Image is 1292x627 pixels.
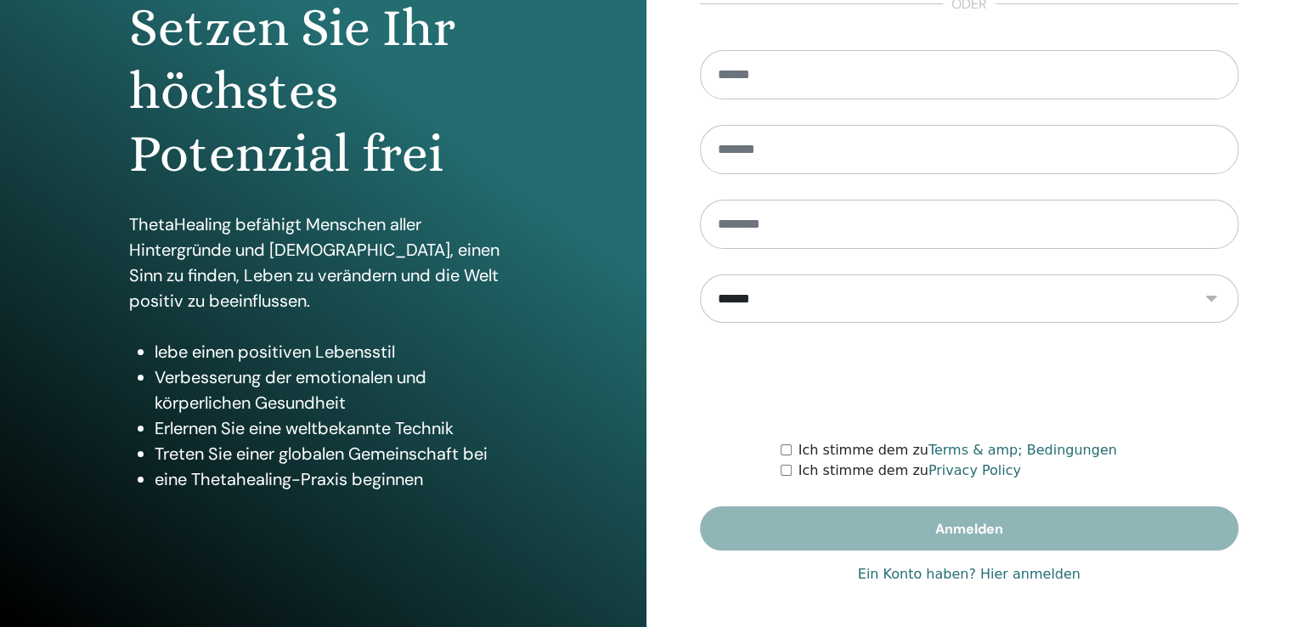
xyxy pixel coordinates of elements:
[155,339,517,364] li: lebe einen positiven Lebensstil
[155,415,517,441] li: Erlernen Sie eine weltbekannte Technik
[798,440,1117,460] label: Ich stimme dem zu
[155,441,517,466] li: Treten Sie einer globalen Gemeinschaft bei
[928,442,1117,458] a: Terms & amp; Bedingungen
[155,364,517,415] li: Verbesserung der emotionalen und körperlichen Gesundheit
[928,462,1021,478] a: Privacy Policy
[155,466,517,492] li: eine Thetahealing-Praxis beginnen
[798,460,1021,481] label: Ich stimme dem zu
[129,212,517,313] p: ThetaHealing befähigt Menschen aller Hintergründe und [DEMOGRAPHIC_DATA], einen Sinn zu finden, L...
[858,564,1080,585] a: Ein Konto haben? Hier anmelden
[840,348,1098,415] iframe: reCAPTCHA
